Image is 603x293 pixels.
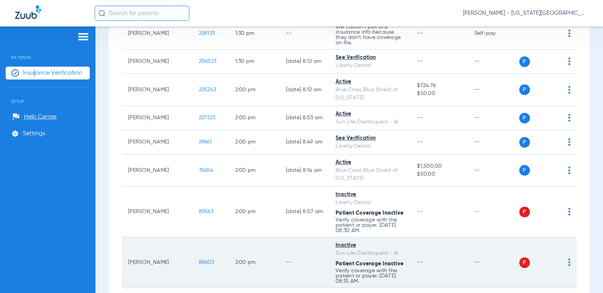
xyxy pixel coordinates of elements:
[336,134,405,142] div: See Verification
[336,78,405,86] div: Active
[6,87,90,104] span: Setup
[24,113,57,121] span: Help Center
[568,86,570,94] img: group-dot-blue.svg
[229,237,280,288] td: 2:00 PM
[229,17,280,50] td: 1:30 PM
[122,237,193,288] td: [PERSON_NAME]
[468,106,519,130] td: --
[417,31,423,36] span: --
[280,74,330,106] td: [DATE] 8:12 AM
[519,207,530,217] span: P
[417,162,462,170] span: $1,500.00
[77,32,89,41] img: hamburger-icon
[519,84,530,95] span: P
[417,115,423,120] span: --
[280,154,330,187] td: [DATE] 8:14 AM
[463,9,588,17] span: [PERSON_NAME] - [US_STATE][GEOGRAPHIC_DATA] Dental - [GEOGRAPHIC_DATA]
[23,130,45,137] span: Settings
[336,261,403,267] span: Patient Coverage Inactive
[199,139,212,145] span: 29661
[122,154,193,187] td: [PERSON_NAME]
[468,130,519,154] td: --
[519,56,530,67] span: P
[280,17,330,50] td: --
[468,74,519,106] td: --
[280,50,330,74] td: [DATE] 8:12 AM
[122,74,193,106] td: [PERSON_NAME]
[568,30,570,37] img: group-dot-blue.svg
[336,118,405,126] div: Sun Life/Dentaquest - AI
[199,59,217,64] span: 206523
[199,115,216,120] span: 227323
[336,268,405,284] p: Verify coverage with the patient or payer. [DATE] 08:15 AM.
[280,106,330,130] td: [DATE] 8:53 AM
[229,130,280,154] td: 2:00 PM
[229,106,280,130] td: 2:00 PM
[199,31,215,36] span: 228123
[336,159,405,167] div: Active
[336,199,405,207] div: Liberty Dental
[519,137,530,148] span: P
[336,24,405,45] p: We couldn’t pull any insurance info because they don’t have coverage on file.
[122,106,193,130] td: [PERSON_NAME]
[568,138,570,146] img: group-dot-blue.svg
[468,17,519,50] td: Self-pay
[468,154,519,187] td: --
[568,208,570,215] img: group-dot-blue.svg
[336,86,405,102] div: Blue Cross Blue Shield of [US_STATE]
[417,59,423,64] span: --
[568,58,570,65] img: group-dot-blue.svg
[95,6,189,21] input: Search for patients
[15,6,41,19] img: Zuub Logo
[280,130,330,154] td: [DATE] 8:49 AM
[199,168,213,173] span: 31484
[519,257,530,268] span: P
[12,113,57,121] a: Help Center
[417,170,462,178] span: $50.00
[519,113,530,123] span: P
[568,167,570,174] img: group-dot-blue.svg
[336,110,405,118] div: Active
[199,87,216,92] span: 225243
[336,210,403,216] span: Patient Coverage Inactive
[468,50,519,74] td: --
[229,154,280,187] td: 2:00 PM
[229,50,280,74] td: 1:30 PM
[199,260,214,265] span: 88603
[229,74,280,106] td: 2:00 PM
[417,82,462,90] span: $724.76
[336,62,405,70] div: Liberty Dental
[336,54,405,62] div: See Verification
[280,187,330,237] td: [DATE] 8:07 AM
[519,165,530,176] span: P
[417,209,423,214] span: --
[122,130,193,154] td: [PERSON_NAME]
[98,10,105,17] img: Search Icon
[336,217,405,233] p: Verify coverage with the patient or payer. [DATE] 08:30 AM.
[280,237,330,288] td: --
[23,69,82,77] span: Insurance Verification
[468,237,519,288] td: --
[6,44,90,60] span: Patients
[336,249,405,257] div: Sun Life/Dentaquest - AI
[229,187,280,237] td: 2:00 PM
[336,167,405,182] div: Blue Cross Blue Shield of [US_STATE]
[122,187,193,237] td: [PERSON_NAME]
[468,187,519,237] td: --
[336,191,405,199] div: Inactive
[122,50,193,74] td: [PERSON_NAME]
[565,257,603,293] iframe: Chat Widget
[122,17,193,50] td: [PERSON_NAME]
[417,90,462,98] span: $50.00
[417,139,423,145] span: --
[417,260,423,265] span: --
[568,114,570,122] img: group-dot-blue.svg
[199,209,213,214] span: 89563
[336,242,405,249] div: Inactive
[336,142,405,150] div: Liberty Dental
